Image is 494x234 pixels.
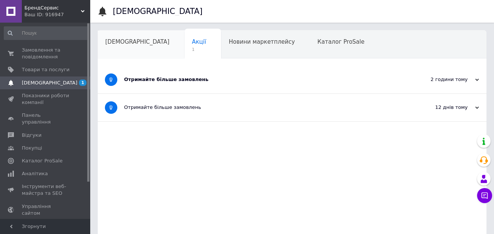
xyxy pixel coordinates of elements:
[22,158,62,164] span: Каталог ProSale
[22,80,77,86] span: [DEMOGRAPHIC_DATA]
[22,47,70,60] span: Замовлення та повідомлення
[404,104,479,111] div: 12 днів тому
[229,38,295,45] span: Новини маркетплейсу
[124,76,404,83] div: Отримайте більше замовлень
[22,132,41,139] span: Відгуки
[124,104,404,111] div: Отримайте більше замовлень
[192,38,206,45] span: Акції
[477,188,492,203] button: Чат з покупцем
[22,203,70,217] span: Управління сайтом
[22,145,42,151] span: Покупці
[317,38,364,45] span: Каталог ProSale
[113,7,203,16] h1: [DEMOGRAPHIC_DATA]
[22,112,70,125] span: Панель управління
[4,26,89,40] input: Пошук
[22,92,70,106] span: Показники роботи компанії
[22,66,70,73] span: Товари та послуги
[22,170,48,177] span: Аналітика
[79,80,86,86] span: 1
[404,76,479,83] div: 2 години тому
[105,38,170,45] span: [DEMOGRAPHIC_DATA]
[192,47,206,52] span: 1
[22,183,70,197] span: Інструменти веб-майстра та SEO
[24,5,81,11] span: БрендСервис
[24,11,90,18] div: Ваш ID: 916947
